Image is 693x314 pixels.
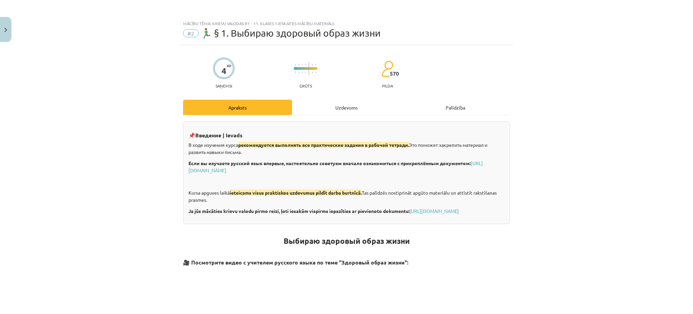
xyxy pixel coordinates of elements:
[188,127,505,139] h3: 📌
[213,83,235,88] p: Saņemsi
[302,64,303,65] img: icon-short-line-57e1e144782c952c97e751825c79c345078a6d821885a25fce030b3d8c18986b.svg
[299,83,312,88] p: Grūts
[188,141,505,156] p: В ходе изучения курса Это поможет закрепить материал и развить навыки письма.
[381,60,393,77] img: students-c634bb4e5e11cddfef0936a35e636f08e4e9abd3cc4e673bd6f9a4125e45ecb1.svg
[183,100,292,115] div: Apraksts
[390,71,399,77] span: 570
[188,160,483,173] a: [URL][DOMAIN_NAME]
[183,29,199,37] span: #2
[238,142,409,148] span: рекомендуется выполнять все практические задания в рабочей тетради.
[183,21,510,26] div: Mācību tēma: Krievu valodas b1 - 11. klases 1.ieskaites mācību materiāls
[4,28,7,32] img: icon-close-lesson-0947bae3869378f0d4975bcd49f059093ad1ed9edebbc8119c70593378902aed.svg
[312,72,313,73] img: icon-short-line-57e1e144782c952c97e751825c79c345078a6d821885a25fce030b3d8c18986b.svg
[284,236,410,246] strong: Выбираю здоровый образ жизни
[295,64,296,65] img: icon-short-line-57e1e144782c952c97e751825c79c345078a6d821885a25fce030b3d8c18986b.svg
[312,64,313,65] img: icon-short-line-57e1e144782c952c97e751825c79c345078a6d821885a25fce030b3d8c18986b.svg
[183,259,408,266] strong: 🎥 Посмотрите видео с учителем русского языка по теме "Здоровый образ жизни":
[292,100,401,115] div: Uzdevums
[227,64,231,67] span: XP
[188,208,409,214] strong: Ja jūs mācāties krievu valodu pirmo reizi, ļoti iesakām vispirms iepazīties ar pievienoto dokumentu:
[188,189,505,203] p: Kursa apguves laikā Tas palīdzēs nostiprināt apgūto materiālu un attīstīt rakstīšanas prasmes.
[382,83,393,88] p: pilda
[305,72,306,73] img: icon-short-line-57e1e144782c952c97e751825c79c345078a6d821885a25fce030b3d8c18986b.svg
[200,27,381,39] span: 🏃‍♂️ § 1. Выбираю здоровый образ жизни
[302,72,303,73] img: icon-short-line-57e1e144782c952c97e751825c79c345078a6d821885a25fce030b3d8c18986b.svg
[409,208,459,214] a: [URL][DOMAIN_NAME]
[188,160,471,166] strong: Если вы изучаете русский язык впервые, настоятельно советуем вначале ознакомиться с прикреплённым...
[295,72,296,73] img: icon-short-line-57e1e144782c952c97e751825c79c345078a6d821885a25fce030b3d8c18986b.svg
[401,100,510,115] div: Palīdzība
[195,132,243,139] strong: Введение | Ievads
[222,66,226,76] div: 4
[230,190,362,196] span: ieteicams visus praktiskos uzdevumus pildīt darba burtnīcā.
[305,64,306,65] img: icon-short-line-57e1e144782c952c97e751825c79c345078a6d821885a25fce030b3d8c18986b.svg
